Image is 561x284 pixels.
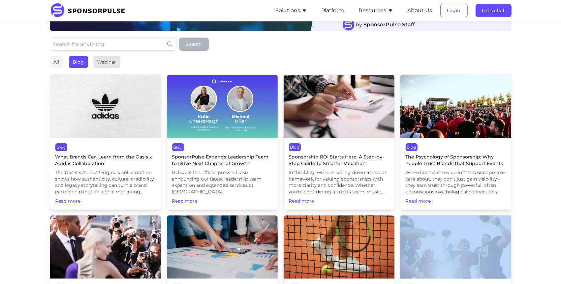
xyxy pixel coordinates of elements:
[172,169,272,195] span: Below is the official press release announcing our latest leadership team expansion and expanded ...
[172,198,272,205] span: Read more
[50,74,161,210] a: BlogWhat Brands Can Learn from the Oasis x Adidas CollaborationThe Oasis x Adidas Originals colla...
[440,4,468,17] button: Login
[50,215,161,279] img: Getty Images courtesy of Unsplash
[55,198,156,205] span: Read more
[284,215,394,279] img: John Formander courtesy of Unsplash
[440,8,468,14] a: Login
[356,21,415,29] span: by
[359,7,393,14] button: Resources
[289,169,389,195] span: In this blog, we’re breaking down a proven framework for valuing sponsorships with more clarity a...
[55,154,156,167] span: What Brands Can Learn from the Oasis x Adidas Collaboration
[322,7,344,14] button: Platform
[408,8,432,14] a: About Us
[93,56,120,68] div: Webinar
[167,215,278,279] img: Getty Images from Unsplash
[343,19,355,31] img: SponsorPulse Staff
[406,169,506,195] span: When brands show up in the spaces people care about, they don’t just gain visibility - they earn ...
[50,56,64,68] div: All
[55,169,156,195] span: The Oasis x Adidas Originals collaboration shows how authenticity, cultural credibility, and lega...
[289,143,301,151] div: Blog
[283,74,395,210] a: BlogSponsorship ROI Starts Here: A Step-by-Step Guide to Smarter ValuationIn this blog, we’re bre...
[69,56,88,68] div: Blog
[55,143,67,151] div: Blog
[400,74,512,210] a: BlogThe Psychology of Sponsorship: Why People Trust Brands that Support EventsWhen brands show up...
[50,38,176,51] input: Search for anything
[289,154,389,167] span: Sponsorship ROI Starts Here: A Step-by-Step Guide to Smarter Valuation
[172,154,272,167] span: SponsorPulse Expands Leadership Team to Drive Next Chapter of Growth
[364,21,415,28] strong: SponsorPulse Staff
[167,42,172,47] img: search icon
[167,75,278,138] img: Katie Cheesbrough and Michael Miller Join SponsorPulse to Accelerate Strategic Services
[406,198,506,205] span: Read more
[528,252,561,284] iframe: Chat Widget
[408,7,432,14] button: About Us
[167,74,278,210] a: BlogSponsorPulse Expands Leadership Team to Drive Next Chapter of GrowthBelow is the official pre...
[406,154,506,167] span: The Psychology of Sponsorship: Why People Trust Brands that Support Events
[476,8,512,14] a: Let's chat
[400,215,511,279] img: Getty images courtesy of Unsplash
[50,75,161,138] img: Christian Wiediger, courtesy of Unsplash
[172,143,184,151] div: Blog
[284,75,394,138] img: Getty Images courtesy of Unsplash
[276,7,307,14] button: Solutions
[400,75,511,138] img: Sebastian Pociecha courtesy of Unsplash
[289,198,389,205] span: Read more
[406,143,418,151] div: Blog
[179,38,209,51] button: Search
[322,8,344,14] a: Platform
[50,3,130,18] img: SponsorPulse
[476,4,512,17] button: Let's chat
